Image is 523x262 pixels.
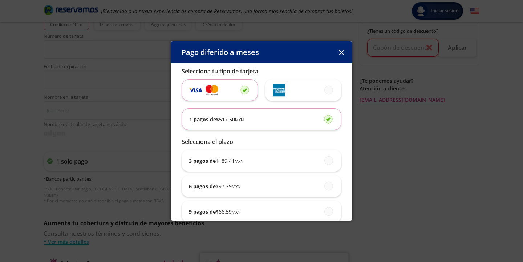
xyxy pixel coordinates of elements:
[232,184,240,189] small: MXN
[189,86,202,94] img: svg+xml;base64,PD94bWwgdmVyc2lvbj0iMS4wIiBlbmNvZGluZz0iVVRGLTgiIHN0YW5kYWxvbmU9Im5vIj8+Cjxzdmcgd2...
[189,157,243,165] p: 3 pagos de
[182,137,341,146] p: Selecciona el plazo
[206,84,218,96] img: svg+xml;base64,PD94bWwgdmVyc2lvbj0iMS4wIiBlbmNvZGluZz0iVVRGLTgiIHN0YW5kYWxvbmU9Im5vIj8+Cjxzdmcgd2...
[272,84,285,97] img: svg+xml;base64,PD94bWwgdmVyc2lvbj0iMS4wIiBlbmNvZGluZz0iVVRGLTgiIHN0YW5kYWxvbmU9Im5vIj8+Cjxzdmcgd2...
[189,208,240,215] p: 9 pagos de
[216,208,240,215] span: $ 66.59
[182,67,341,76] p: Selecciona tu tipo de tarjeta
[235,158,243,164] small: MXN
[216,116,244,123] span: $ 517.50
[216,157,243,165] span: $ 189.41
[189,116,244,123] p: 1 pagos de
[235,117,244,122] small: MXN
[232,209,240,215] small: MXN
[182,47,259,58] p: Pago diferido a meses
[216,182,240,190] span: $ 97.29
[189,182,240,190] p: 6 pagos de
